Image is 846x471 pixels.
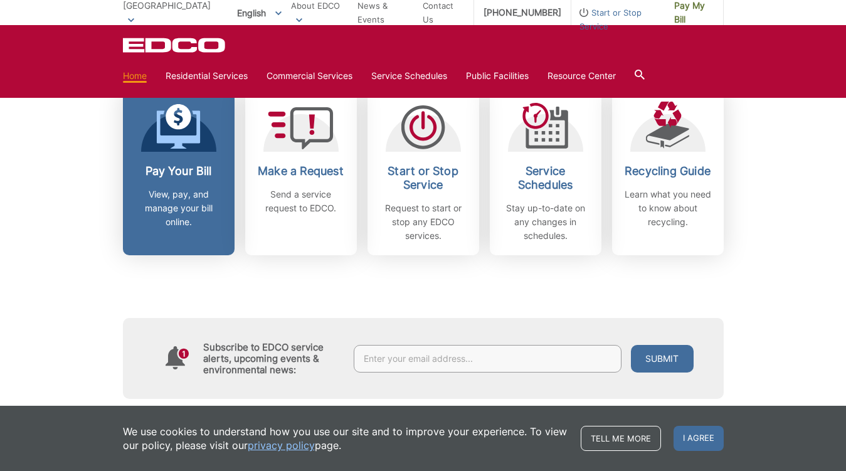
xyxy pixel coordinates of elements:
[490,89,601,255] a: Service Schedules Stay up-to-date on any changes in schedules.
[354,345,621,373] input: Enter your email address...
[674,426,724,451] span: I agree
[123,69,147,83] a: Home
[228,3,291,23] span: English
[612,89,724,255] a: Recycling Guide Learn what you need to know about recycling.
[166,69,248,83] a: Residential Services
[132,164,225,178] h2: Pay Your Bill
[132,188,225,229] p: View, pay, and manage your bill online.
[621,188,714,229] p: Learn what you need to know about recycling.
[581,426,661,451] a: Tell me more
[123,89,235,255] a: Pay Your Bill View, pay, and manage your bill online.
[255,188,347,215] p: Send a service request to EDCO.
[499,164,592,192] h2: Service Schedules
[203,342,341,376] h4: Subscribe to EDCO service alerts, upcoming events & environmental news:
[255,164,347,178] h2: Make a Request
[621,164,714,178] h2: Recycling Guide
[377,201,470,243] p: Request to start or stop any EDCO services.
[371,69,447,83] a: Service Schedules
[245,89,357,255] a: Make a Request Send a service request to EDCO.
[267,69,352,83] a: Commercial Services
[248,438,315,452] a: privacy policy
[631,345,694,373] button: Submit
[377,164,470,192] h2: Start or Stop Service
[123,425,568,452] p: We use cookies to understand how you use our site and to improve your experience. To view our pol...
[547,69,616,83] a: Resource Center
[499,201,592,243] p: Stay up-to-date on any changes in schedules.
[466,69,529,83] a: Public Facilities
[123,38,227,53] a: EDCD logo. Return to the homepage.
